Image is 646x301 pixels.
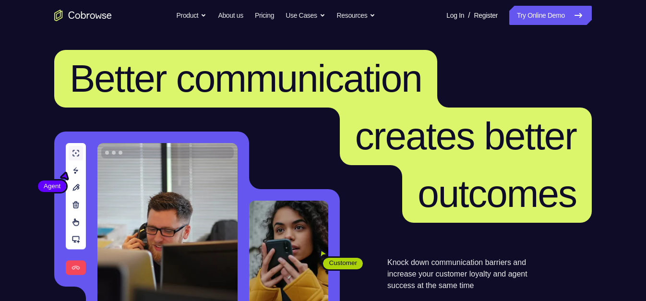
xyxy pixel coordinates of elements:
span: creates better [355,115,576,157]
a: About us [218,6,243,25]
span: / [468,10,470,21]
a: Try Online Demo [509,6,592,25]
a: Register [474,6,498,25]
button: Resources [337,6,376,25]
span: outcomes [418,172,576,215]
span: Better communication [70,57,422,100]
button: Product [177,6,207,25]
a: Pricing [255,6,274,25]
p: Knock down communication barriers and increase your customer loyalty and agent success at the sam... [387,257,544,291]
button: Use Cases [286,6,325,25]
a: Go to the home page [54,10,112,21]
a: Log In [446,6,464,25]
